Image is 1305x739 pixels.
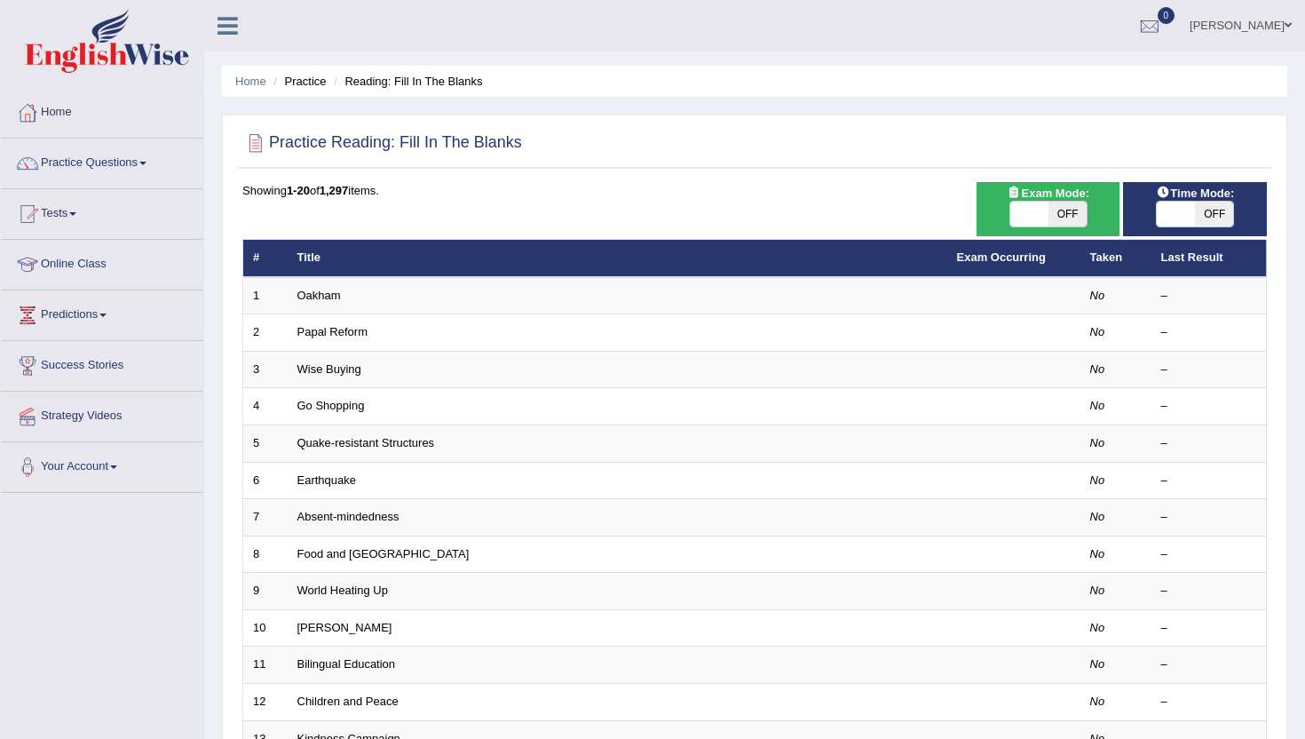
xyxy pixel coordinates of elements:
[1,88,203,132] a: Home
[1,392,203,436] a: Strategy Videos
[297,289,341,302] a: Oakham
[1195,202,1233,226] span: OFF
[297,584,388,597] a: World Heating Up
[243,609,288,647] td: 10
[1090,695,1105,708] em: No
[1161,656,1257,673] div: –
[297,695,399,708] a: Children and Peace
[243,499,288,536] td: 7
[977,182,1120,236] div: Show exams occurring in exams
[1048,202,1087,226] span: OFF
[1090,657,1105,671] em: No
[243,314,288,352] td: 2
[242,182,1267,199] div: Showing of items.
[243,647,288,684] td: 11
[297,547,470,560] a: Food and [GEOGRAPHIC_DATA]
[243,425,288,463] td: 5
[243,683,288,720] td: 12
[297,436,435,449] a: Quake-resistant Structures
[1090,325,1105,338] em: No
[1161,509,1257,526] div: –
[1000,184,1095,203] span: Exam Mode:
[297,362,361,376] a: Wise Buying
[287,184,310,197] b: 1-20
[243,277,288,314] td: 1
[1161,546,1257,563] div: –
[1,442,203,487] a: Your Account
[1161,435,1257,452] div: –
[288,240,947,277] th: Title
[1090,547,1105,560] em: No
[1161,583,1257,600] div: –
[243,388,288,425] td: 4
[1161,694,1257,711] div: –
[1090,473,1105,487] em: No
[1090,362,1105,376] em: No
[1151,240,1267,277] th: Last Result
[1090,289,1105,302] em: No
[1090,399,1105,412] em: No
[297,399,365,412] a: Go Shopping
[1,341,203,385] a: Success Stories
[297,657,396,671] a: Bilingual Education
[1,290,203,335] a: Predictions
[1,139,203,183] a: Practice Questions
[1161,324,1257,341] div: –
[1090,621,1105,634] em: No
[269,73,326,90] li: Practice
[243,462,288,499] td: 6
[1,240,203,284] a: Online Class
[329,73,482,90] li: Reading: Fill In The Blanks
[1161,620,1257,637] div: –
[320,184,349,197] b: 1,297
[243,351,288,388] td: 3
[1090,436,1105,449] em: No
[242,130,522,156] h2: Practice Reading: Fill In The Blanks
[297,325,368,338] a: Papal Reform
[297,510,399,523] a: Absent-mindedness
[297,621,392,634] a: [PERSON_NAME]
[1161,362,1257,378] div: –
[1161,473,1257,489] div: –
[1161,398,1257,415] div: –
[297,473,357,487] a: Earthquake
[235,75,266,88] a: Home
[1149,184,1241,203] span: Time Mode:
[243,240,288,277] th: #
[1090,510,1105,523] em: No
[1,189,203,234] a: Tests
[1158,7,1175,24] span: 0
[243,536,288,573] td: 8
[1161,288,1257,305] div: –
[957,250,1046,264] a: Exam Occurring
[1080,240,1151,277] th: Taken
[1090,584,1105,597] em: No
[243,573,288,610] td: 9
